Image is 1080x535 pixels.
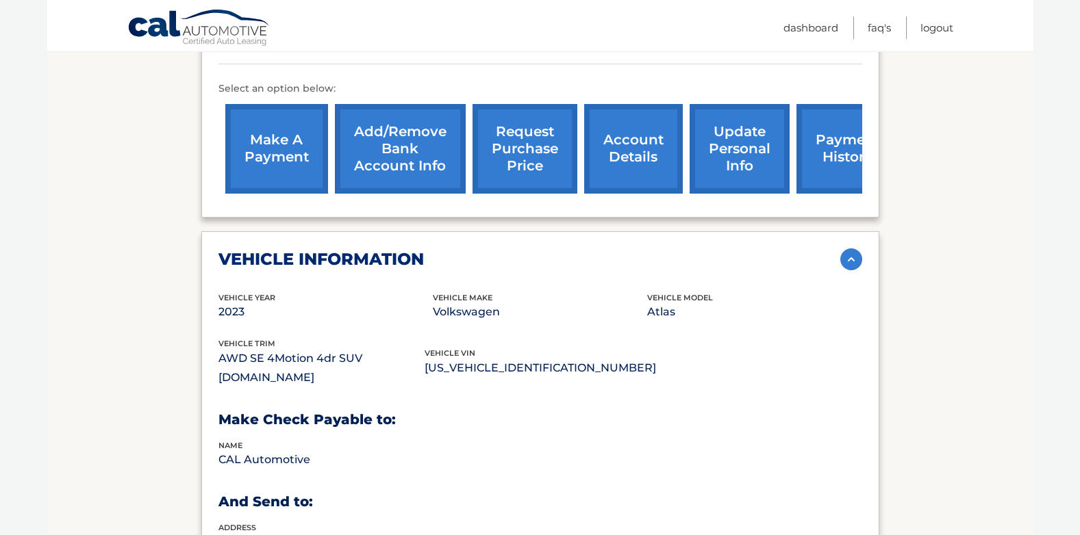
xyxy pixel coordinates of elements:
a: account details [584,104,683,194]
span: vehicle Year [218,293,275,302]
p: Volkswagen [433,302,647,322]
a: FAQ's [868,16,891,39]
a: Add/Remove bank account info [335,104,466,194]
p: AWD SE 4Motion 4dr SUV [DOMAIN_NAME] [218,349,425,387]
span: address [218,523,256,532]
img: accordion-active.svg [840,248,862,270]
a: Dashboard [783,16,838,39]
a: update personal info [690,104,790,194]
a: make a payment [225,104,328,194]
span: name [218,441,242,450]
a: request purchase price [473,104,577,194]
span: vehicle model [647,293,713,302]
a: Logout [920,16,953,39]
h3: And Send to: [218,493,862,510]
a: payment history [796,104,899,194]
span: vehicle trim [218,339,275,348]
p: CAL Automotive [218,450,433,469]
p: Atlas [647,302,862,322]
a: Cal Automotive [127,9,271,49]
p: 2023 [218,302,433,322]
p: Select an option below: [218,81,862,97]
h2: vehicle information [218,249,424,270]
span: vehicle vin [425,348,475,358]
h3: Make Check Payable to: [218,411,862,428]
span: vehicle make [433,293,492,302]
p: [US_VEHICLE_IDENTIFICATION_NUMBER] [425,358,656,378]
